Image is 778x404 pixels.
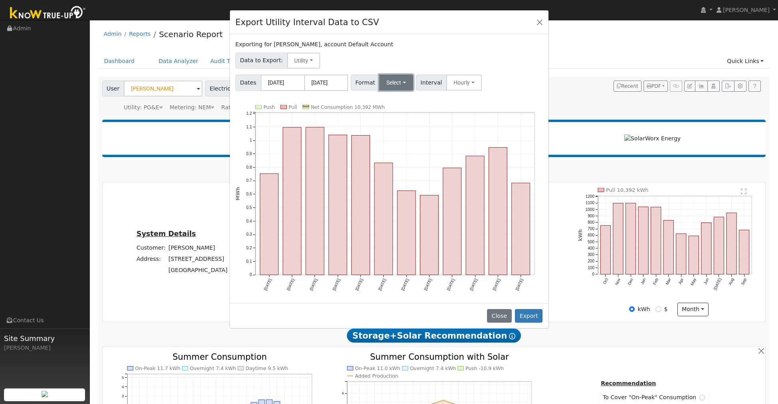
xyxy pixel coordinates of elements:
text: [DATE] [263,278,272,291]
span: Interval [416,75,447,91]
text: 0.6 [246,192,252,196]
text: 1.2 [246,111,252,116]
span: Dates [236,75,261,91]
rect: onclick="" [374,163,393,275]
button: Export [515,309,542,323]
text: [DATE] [515,278,524,291]
text: [DATE] [469,278,478,291]
text: [DATE] [332,278,341,291]
text: [DATE] [400,278,410,291]
text: 0.9 [246,152,252,156]
button: Close [487,309,511,323]
span: Format [351,75,380,91]
span: Data to Export: [236,53,288,69]
text: 0.2 [246,246,252,250]
button: Hourly [446,75,482,91]
rect: onclick="" [306,127,324,275]
text: 0.3 [246,232,252,236]
text: MWh [235,187,241,201]
button: Close [534,16,545,28]
h4: Export Utility Interval Data to CSV [236,16,379,29]
rect: onclick="" [260,173,278,275]
rect: onclick="" [420,195,439,275]
text: [DATE] [286,278,295,291]
rect: onclick="" [466,156,484,275]
text: 0.8 [246,165,252,169]
text: [DATE] [309,278,318,291]
text: [DATE] [377,278,386,291]
text: 1 [249,138,252,142]
label: Exporting for [PERSON_NAME], account Default Account [236,40,393,49]
rect: onclick="" [329,135,347,275]
text: Push [263,104,275,110]
rect: onclick="" [443,168,461,275]
rect: onclick="" [283,127,301,275]
text: 0.5 [246,205,252,210]
text: 0.1 [246,259,252,264]
text: [DATE] [354,278,364,291]
text: 1.1 [246,124,252,129]
text: Pull [289,104,297,110]
text: [DATE] [446,278,455,291]
rect: onclick="" [489,148,507,275]
text: [DATE] [492,278,501,291]
button: Select [379,75,413,91]
text: Net Consumption 10,392 MWh [311,104,385,110]
button: Utility [287,53,320,69]
text: 0.7 [246,178,252,183]
text: 0 [249,273,252,277]
text: [DATE] [423,278,432,291]
rect: onclick="" [397,191,416,275]
text: 0.4 [246,219,252,223]
rect: onclick="" [352,135,370,275]
rect: onclick="" [512,183,530,275]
